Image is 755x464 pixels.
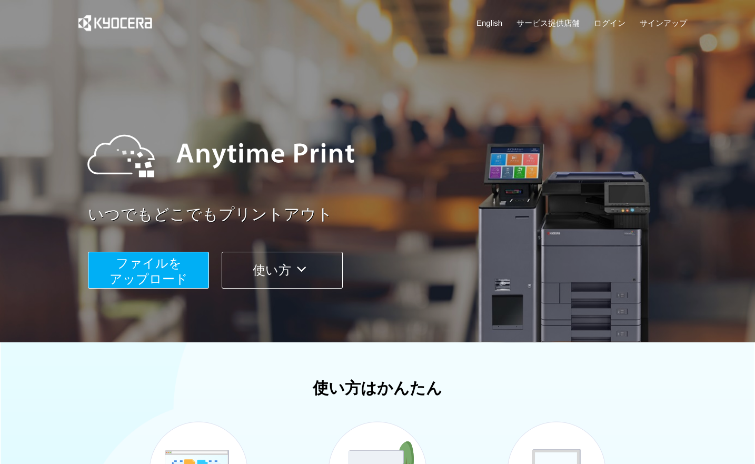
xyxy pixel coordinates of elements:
[110,256,188,286] span: ファイルを ​​アップロード
[476,17,502,28] a: English
[222,252,343,289] button: 使い方
[594,17,625,28] a: ログイン
[516,17,580,28] a: サービス提供店舗
[88,203,693,226] a: いつでもどこでもプリントアウト
[88,252,209,289] button: ファイルを​​アップロード
[640,17,687,28] a: サインアップ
